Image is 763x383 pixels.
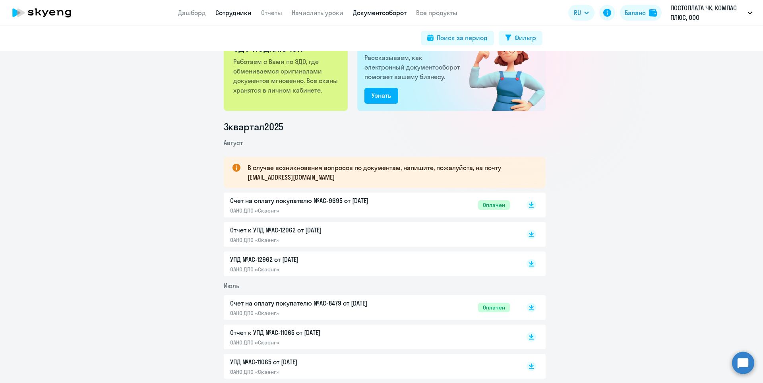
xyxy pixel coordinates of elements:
[230,298,397,308] p: Счет на оплату покупателю №AC-8479 от [DATE]
[456,21,546,111] img: connected
[364,88,398,104] button: Узнать
[230,255,397,264] p: УПД №AC-12962 от [DATE]
[670,3,744,22] p: ПОСТОПЛАТА ЧК, КОМПАС ПЛЮС, ООО
[499,31,542,45] button: Фильтр
[649,9,657,17] img: balance
[478,200,510,210] span: Оплачен
[230,196,510,214] a: Счет на оплату покупателю №AC-9695 от [DATE]ОАНО ДПО «Скаенг»Оплачен
[515,33,536,43] div: Фильтр
[215,9,252,17] a: Сотрудники
[230,225,397,235] p: Отчет к УПД №AC-12962 от [DATE]
[292,9,343,17] a: Начислить уроки
[178,9,206,17] a: Дашборд
[620,5,662,21] button: Балансbalance
[421,31,494,45] button: Поиск за период
[625,8,646,17] div: Баланс
[230,266,397,273] p: ОАНО ДПО «Скаенг»
[233,57,339,95] p: Работаем с Вами по ЭДО, где обмениваемся оригиналами документов мгновенно. Все сканы хранятся в л...
[230,357,397,367] p: УПД №AC-11065 от [DATE]
[574,8,581,17] span: RU
[666,3,756,22] button: ПОСТОПЛАТА ЧК, КОМПАС ПЛЮС, ООО
[224,139,243,147] span: Август
[568,5,595,21] button: RU
[230,339,397,346] p: ОАНО ДПО «Скаенг»
[230,328,510,346] a: Отчет к УПД №AC-11065 от [DATE]ОАНО ДПО «Скаенг»
[416,9,457,17] a: Все продукты
[230,196,397,205] p: Счет на оплату покупателю №AC-9695 от [DATE]
[224,282,239,290] span: Июль
[224,120,546,133] li: 3 квартал 2025
[364,53,463,81] p: Рассказываем, как электронный документооборот помогает вашему бизнесу.
[230,236,397,244] p: ОАНО ДПО «Скаенг»
[230,207,397,214] p: ОАНО ДПО «Скаенг»
[230,309,397,317] p: ОАНО ДПО «Скаенг»
[353,9,407,17] a: Документооборот
[230,255,510,273] a: УПД №AC-12962 от [DATE]ОАНО ДПО «Скаенг»
[230,328,397,337] p: Отчет к УПД №AC-11065 от [DATE]
[230,225,510,244] a: Отчет к УПД №AC-12962 от [DATE]ОАНО ДПО «Скаенг»
[437,33,488,43] div: Поиск за период
[372,91,391,100] div: Узнать
[261,9,282,17] a: Отчеты
[230,368,397,375] p: ОАНО ДПО «Скаенг»
[230,357,510,375] a: УПД №AC-11065 от [DATE]ОАНО ДПО «Скаенг»
[478,303,510,312] span: Оплачен
[248,163,531,182] p: В случае возникновения вопросов по документам, напишите, пожалуйста, на почту [EMAIL_ADDRESS][DOM...
[230,298,510,317] a: Счет на оплату покупателю №AC-8479 от [DATE]ОАНО ДПО «Скаенг»Оплачен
